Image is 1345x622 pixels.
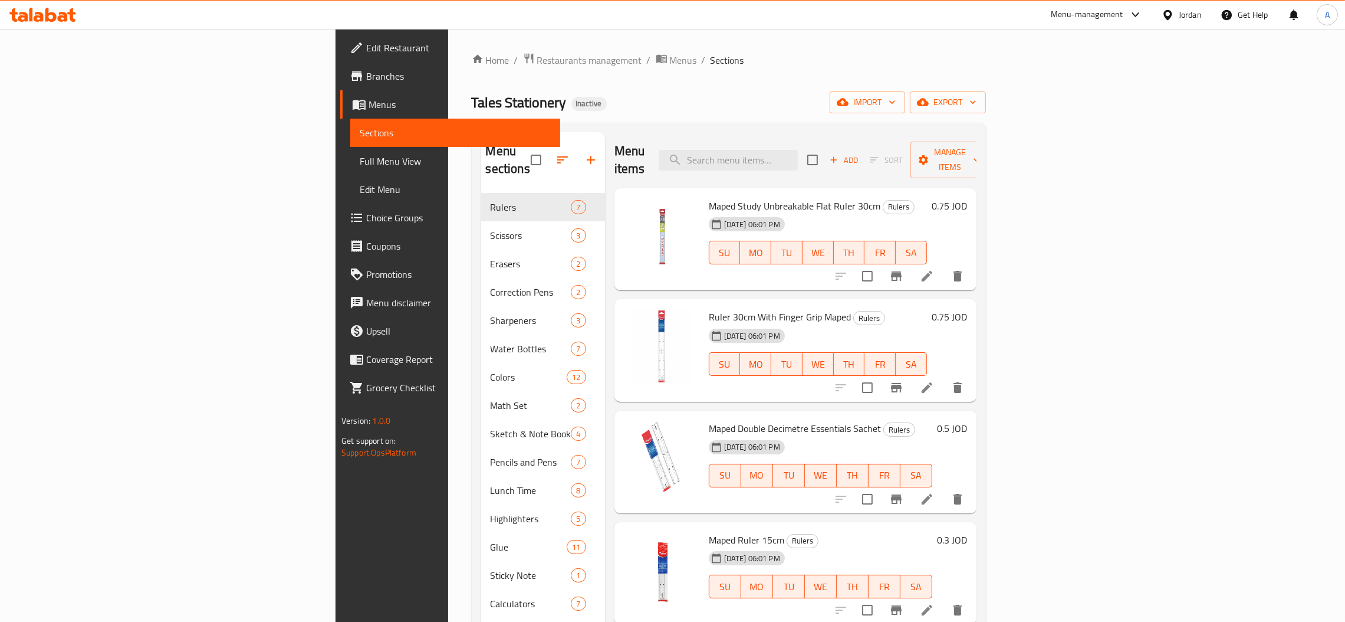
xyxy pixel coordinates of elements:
[900,356,922,373] span: SA
[805,575,837,598] button: WE
[709,352,741,376] button: SU
[537,53,642,67] span: Restaurants management
[369,97,551,112] span: Menus
[481,391,605,420] div: Math Set2
[366,41,551,55] span: Edit Restaurant
[491,398,571,413] span: Math Set
[571,257,586,271] div: items
[491,597,571,611] span: Calculators
[771,352,803,376] button: TU
[800,148,825,172] span: Select section
[366,239,551,253] span: Coupons
[340,34,560,62] a: Edit Restaurant
[341,445,416,460] a: Support.OpsPlatform
[709,531,784,549] span: Maped Ruler 15cm
[719,553,785,564] span: [DATE] 06:01 PM
[481,561,605,590] div: Sticky Note1
[481,590,605,618] div: Calculators7
[869,464,900,487] button: FR
[900,575,932,598] button: SA
[571,512,586,526] div: items
[481,278,605,306] div: Correction Pens2
[481,193,605,221] div: Rulers7
[491,370,567,384] span: Colors
[491,342,571,356] div: Water Bottles
[745,356,767,373] span: MO
[740,352,771,376] button: MO
[491,540,567,554] div: Glue
[491,313,571,328] span: Sharpeners
[472,89,567,116] span: Tales Stationery
[714,467,736,484] span: SU
[360,182,551,197] span: Edit Menu
[719,441,785,453] span: [DATE] 06:01 PM
[803,241,834,264] button: WE
[571,400,585,411] span: 2
[810,578,832,595] span: WE
[481,448,605,476] div: Pencils and Pens7
[491,455,571,469] div: Pencils and Pens
[491,257,571,271] div: Erasers
[567,542,585,553] span: 11
[920,492,934,506] a: Edit menu item
[709,464,741,487] button: SU
[830,91,905,113] button: import
[905,467,928,484] span: SA
[340,289,560,317] a: Menu disclaimer
[624,532,699,607] img: Maped Ruler 15cm
[709,420,881,437] span: Maped Double Decimetre Essentials Sachet
[491,285,571,299] span: Correction Pens
[825,151,863,169] span: Add item
[740,241,771,264] button: MO
[340,232,560,260] a: Coupons
[491,483,571,497] span: Lunch Time
[571,598,585,610] span: 7
[624,198,699,273] img: Maped Study Unbreakable Flat Ruler 30cm
[366,267,551,281] span: Promotions
[571,97,607,111] div: Inactive
[341,433,396,449] span: Get support on:
[741,575,773,598] button: MO
[360,126,551,140] span: Sections
[714,244,736,261] span: SU
[919,95,976,110] span: export
[366,352,551,366] span: Coverage Report
[350,175,560,204] a: Edit Menu
[746,578,768,595] span: MO
[481,221,605,250] div: Scissors3
[366,69,551,83] span: Branches
[855,264,880,289] span: Select to update
[523,53,642,68] a: Restaurants management
[491,200,571,214] div: Rulers
[481,533,605,561] div: Glue11
[491,228,571,243] span: Scissors
[910,91,986,113] button: export
[491,427,571,441] span: Sketch & Note Books
[659,150,798,171] input: search
[709,308,851,326] span: Ruler 30cm With Finger Grip Maped
[719,330,785,342] span: [DATE] 06:01 PM
[571,428,585,440] span: 4
[776,356,798,373] span: TU
[838,244,860,261] span: TH
[787,534,818,548] span: Rulers
[837,464,869,487] button: TH
[491,568,571,582] span: Sticky Note
[571,285,586,299] div: items
[778,578,800,595] span: TU
[943,485,972,513] button: delete
[571,513,585,525] span: 5
[869,244,891,261] span: FR
[943,262,972,290] button: delete
[834,352,865,376] button: TH
[340,374,560,402] a: Grocery Checklist
[481,363,605,391] div: Colors12
[714,356,736,373] span: SU
[773,464,805,487] button: TU
[571,485,585,496] span: 8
